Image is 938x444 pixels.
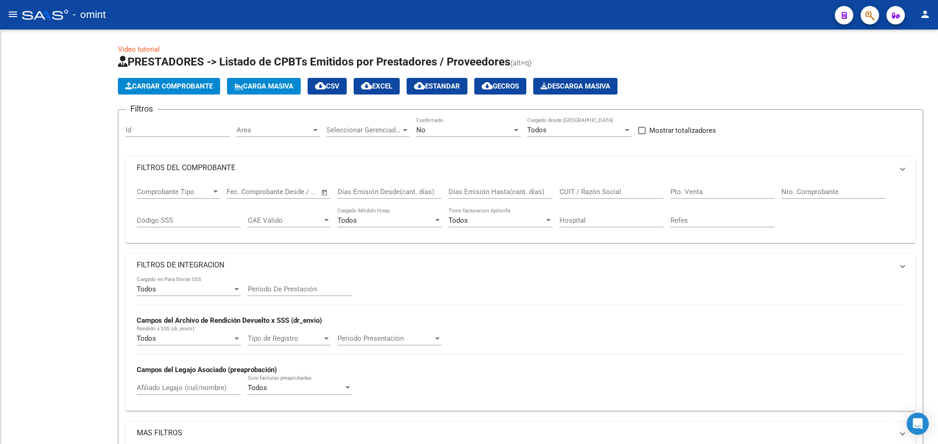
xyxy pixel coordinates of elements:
[315,80,326,91] mat-icon: cloud_download
[126,276,915,410] div: FILTROS DE INTEGRACION
[541,82,610,90] span: Descarga Masiva
[118,45,160,53] a: Video tutorial
[118,78,220,95] button: Cargar Comprobante
[118,55,510,68] span: PRESTADORES -> Listado de CPBTs Emitidos por Prestadores / Proveedores
[125,82,213,90] span: Cargar Comprobante
[338,216,357,225] span: Todos
[137,163,893,173] mat-panel-title: FILTROS DEL COMPROBANTE
[126,157,915,179] mat-expansion-panel-header: FILTROS DEL COMPROBANTE
[248,216,322,225] span: CAE Válido
[234,82,293,90] span: Carga Masiva
[482,80,493,91] mat-icon: cloud_download
[308,78,347,95] button: CSV
[407,78,467,95] button: Estandar
[361,80,372,91] mat-icon: cloud_download
[248,334,322,343] span: Tipo de Registro
[272,188,317,196] input: Fecha fin
[416,126,425,134] span: No
[126,179,915,243] div: FILTROS DEL COMPROBANTE
[237,126,311,134] span: Area
[510,59,532,67] span: (alt+q)
[449,216,468,225] span: Todos
[126,422,915,444] mat-expansion-panel-header: MAS FILTROS
[533,78,618,95] button: Descarga Masiva
[248,384,267,392] span: Todos
[354,78,400,95] button: EXCEL
[326,126,401,134] span: Seleccionar Gerenciador
[907,413,929,435] div: Open Intercom Messenger
[361,82,392,90] span: EXCEL
[414,82,460,90] span: Estandar
[137,366,277,374] strong: Campos del Legajo Asociado (preaprobación)
[7,9,18,20] mat-icon: menu
[137,334,156,343] span: Todos
[414,80,425,91] mat-icon: cloud_download
[533,78,618,95] app-download-masive: Descarga masiva de comprobantes (adjuntos)
[338,334,433,343] span: Período Presentación
[315,82,339,90] span: CSV
[137,285,156,293] span: Todos
[137,428,893,438] mat-panel-title: MAS FILTROS
[137,316,322,325] strong: Campos del Archivo de Rendición Devuelto x SSS (dr_envio)
[320,187,330,198] button: Open calendar
[920,9,931,20] mat-icon: person
[649,125,716,136] span: Mostrar totalizadores
[527,126,547,134] span: Todos
[137,260,893,270] mat-panel-title: FILTROS DE INTEGRACION
[227,78,301,95] button: Carga Masiva
[482,82,519,90] span: Gecros
[126,102,157,115] h3: Filtros
[227,188,264,196] input: Fecha inicio
[137,188,211,196] span: Comprobante Tipo
[73,5,106,25] span: - omint
[474,78,526,95] button: Gecros
[126,254,915,276] mat-expansion-panel-header: FILTROS DE INTEGRACION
